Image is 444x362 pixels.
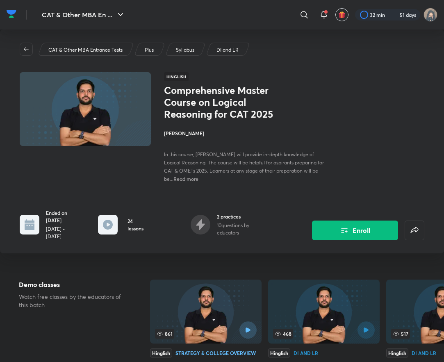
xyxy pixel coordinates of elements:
p: Watch free classes by the educators of this batch [19,293,125,309]
div: Hinglish [150,348,172,357]
span: 861 [155,329,174,339]
h6: Ended on [DATE] [46,209,82,224]
button: avatar [335,8,348,21]
button: CAT & Other MBA En ... [37,7,130,23]
div: DI and LR [412,351,436,355]
img: streak [390,11,398,19]
p: [DATE] - [DATE] [46,225,82,240]
a: CAT & Other MBA Entrance Tests [47,46,124,54]
p: DI and LR [216,46,239,54]
img: avatar [338,11,346,18]
img: Thumbnail [18,71,152,147]
span: 517 [391,329,410,339]
span: Hinglish [164,72,189,81]
a: Plus [143,46,155,54]
div: Strategy & College Overview [175,351,256,355]
div: DI and LR [294,351,318,355]
img: Jarul Jangid [424,8,437,22]
a: Company Logo [7,8,16,22]
p: CAT & Other MBA Entrance Tests [48,46,123,54]
p: 10 questions by educators [217,222,269,237]
button: Enroll [312,221,398,240]
h4: [PERSON_NAME] [164,130,326,137]
h5: Demo classes [19,280,125,289]
div: Hinglish [386,348,408,357]
h6: 2 practices [217,213,269,220]
img: Company Logo [7,8,16,20]
a: Syllabus [175,46,196,54]
p: Syllabus [176,46,194,54]
span: In this course, [PERSON_NAME] will provide in-depth knowledge of Logical Reasoning. The course wi... [164,151,324,182]
p: Plus [145,46,154,54]
a: DI and LR [215,46,240,54]
span: 468 [273,329,293,339]
span: Read more [173,175,198,182]
h6: 24 lessons [128,217,148,232]
div: Hinglish [268,348,290,357]
h1: Comprehensive Master Course on Logical Reasoning for CAT 2025 [164,84,282,120]
button: false [405,221,424,240]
